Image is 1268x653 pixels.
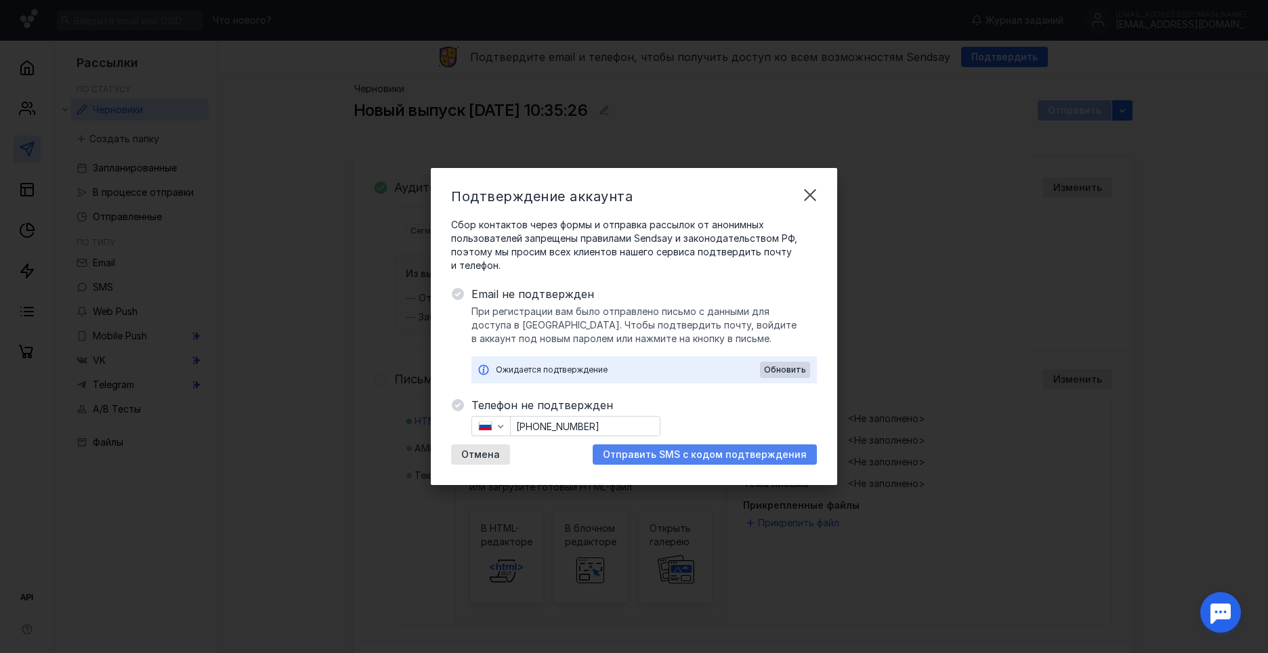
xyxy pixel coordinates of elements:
[760,362,810,378] button: Обновить
[461,449,500,461] span: Отмена
[471,397,817,413] span: Телефон не подтвержден
[603,449,807,461] span: Отправить SMS с кодом подтверждения
[471,305,817,345] span: При регистрации вам было отправлено письмо с данными для доступа в [GEOGRAPHIC_DATA]. Чтобы подтв...
[451,188,633,205] span: Подтверждение аккаунта
[451,444,510,465] button: Отмена
[451,218,817,272] span: Сбор контактов через формы и отправка рассылок от анонимных пользователей запрещены правилами Sen...
[471,286,817,302] span: Email не подтвержден
[496,363,760,377] div: Ожидается подтверждение
[593,444,817,465] button: Отправить SMS с кодом подтверждения
[764,365,806,375] span: Обновить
